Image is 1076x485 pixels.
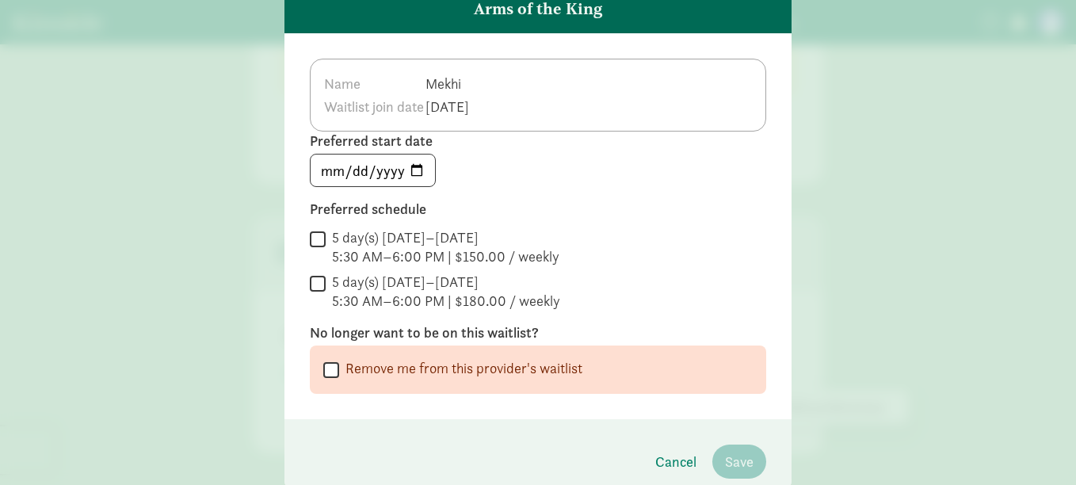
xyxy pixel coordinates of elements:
label: Remove me from this provider's waitlist [339,359,582,378]
label: No longer want to be on this waitlist? [310,323,766,342]
td: [DATE] [425,95,479,118]
div: 5 day(s) [DATE]–[DATE] [332,273,560,292]
button: Save [712,445,766,479]
div: 5 day(s) [DATE]–[DATE] [332,228,559,247]
button: Cancel [643,445,709,479]
div: 5:30 AM–6:00 PM | $150.00 / weekly [332,247,559,266]
span: Cancel [655,451,696,472]
div: 5:30 AM–6:00 PM | $180.00 / weekly [332,292,560,311]
th: Name [323,72,425,95]
span: Save [725,451,754,472]
label: Preferred schedule [310,200,766,219]
label: Preferred start date [310,132,766,151]
th: Waitlist join date [323,95,425,118]
td: Mekhi [425,72,479,95]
